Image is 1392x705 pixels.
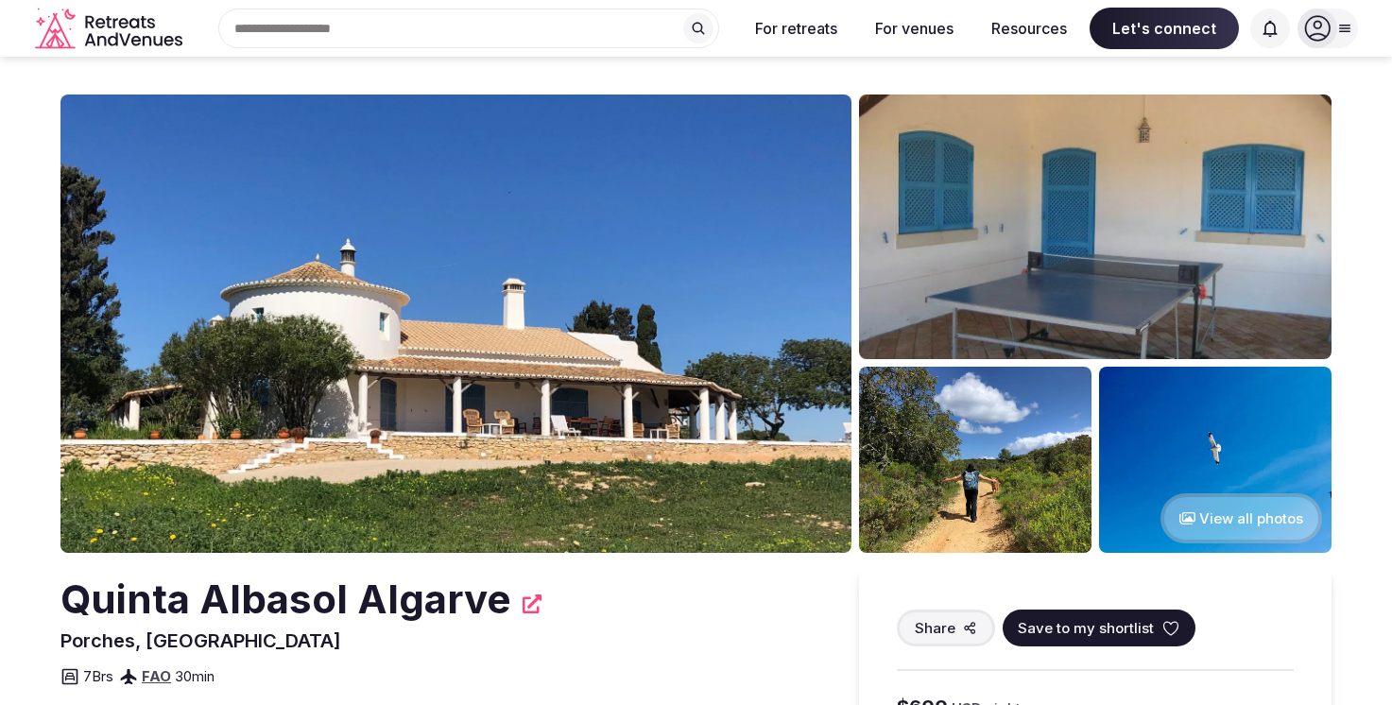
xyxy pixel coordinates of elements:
[1099,367,1332,553] img: Venue gallery photo
[142,667,171,685] a: FAO
[175,666,215,686] span: 30 min
[897,610,995,646] button: Share
[60,629,341,652] span: Porches, [GEOGRAPHIC_DATA]
[859,367,1091,553] img: Venue gallery photo
[976,8,1082,49] button: Resources
[1160,493,1322,543] button: View all photos
[35,8,186,50] a: Visit the homepage
[60,95,851,553] img: Venue cover photo
[1090,8,1239,49] span: Let's connect
[35,8,186,50] svg: Retreats and Venues company logo
[83,666,113,686] span: 7 Brs
[60,572,511,628] h2: Quinta Albasol Algarve
[1003,610,1195,646] button: Save to my shortlist
[859,95,1332,359] img: Venue gallery photo
[860,8,969,49] button: For venues
[1018,618,1154,638] span: Save to my shortlist
[915,618,955,638] span: Share
[740,8,852,49] button: For retreats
